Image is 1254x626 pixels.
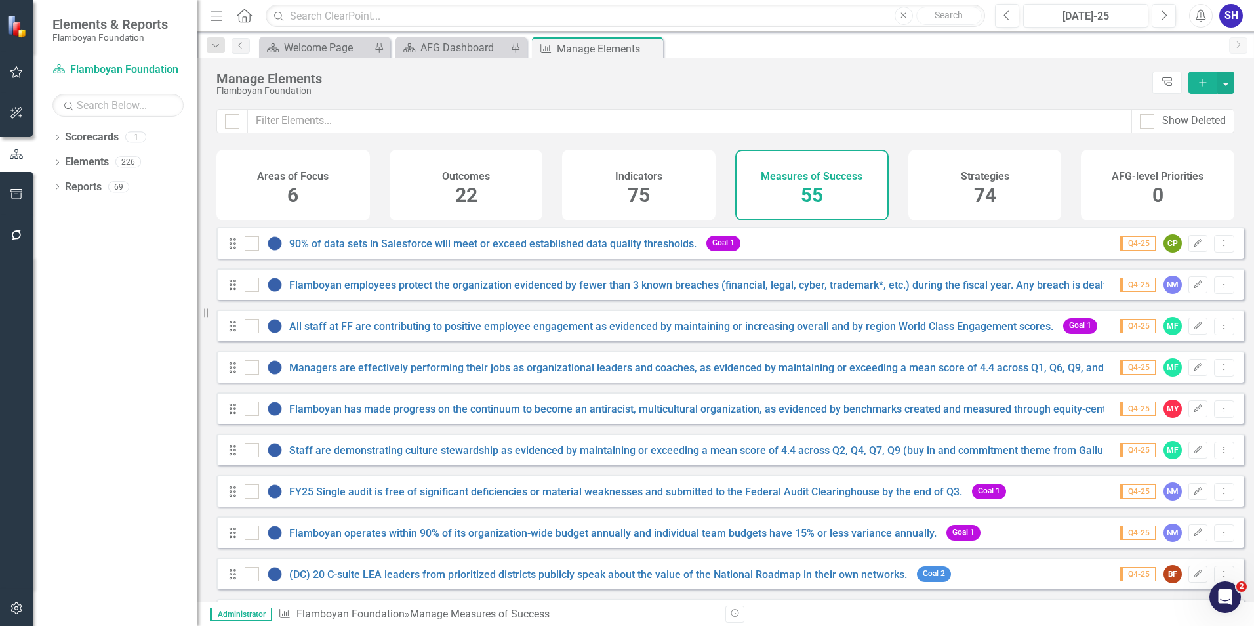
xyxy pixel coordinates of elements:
span: Administrator [210,608,272,621]
span: 22 [455,184,477,207]
span: Q4-25 [1120,402,1156,416]
a: Elements [65,155,109,170]
div: MF [1163,358,1182,377]
div: Show Deleted [1162,114,1226,129]
div: 1 [125,132,146,143]
div: Flamboyan Foundation [216,86,1146,96]
div: NM [1163,524,1182,542]
img: No Information [267,360,283,375]
div: 69 [108,181,129,192]
input: Search Below... [52,94,184,117]
a: 90% of data sets in Salesforce will meet or exceed established data quality thresholds. [289,238,697,250]
span: Goal 1 [706,236,740,251]
img: ClearPoint Strategy [7,14,30,38]
span: Goal 1 [1063,318,1097,333]
input: Filter Elements... [247,109,1132,133]
div: MF [1163,317,1182,335]
div: 226 [115,157,141,168]
div: NM [1163,276,1182,294]
h4: Outcomes [442,171,490,182]
span: Q4-25 [1120,443,1156,457]
button: [DATE]-25 [1023,4,1148,28]
div: Manage Elements [216,72,1146,86]
div: AFG Dashboard [420,39,507,56]
a: Flamboyan Foundation [296,608,405,620]
a: Reports [65,180,102,195]
div: CP [1163,234,1182,253]
img: No Information [267,442,283,458]
a: (DC) 20 C-suite LEA leaders from prioritized districts publicly speak about the value of the Nati... [289,568,907,581]
a: Flamboyan operates within 90% of its organization-wide budget annually and individual team budget... [289,527,937,539]
a: FY25 Single audit is free of significant deficiencies or material weaknesses and submitted to the... [289,486,962,498]
div: Welcome Page [284,39,371,56]
div: [DATE]-25 [1028,9,1144,24]
span: Q4-25 [1120,360,1156,375]
span: 55 [801,184,823,207]
span: 6 [287,184,298,207]
div: NM [1163,482,1182,501]
div: BF [1163,565,1182,583]
img: No Information [267,277,283,293]
div: » Manage Measures of Success [278,607,716,622]
a: Staff are demonstrating culture stewardship as evidenced by maintaining or exceeding a mean score... [289,444,1116,457]
span: Q4-25 [1120,526,1156,540]
a: Flamboyan Foundation [52,62,184,77]
img: No Information [267,236,283,251]
input: Search ClearPoint... [266,5,985,28]
a: Scorecards [65,130,119,145]
a: Welcome Page [262,39,371,56]
a: All staff at FF are contributing to positive employee engagement as evidenced by maintaining or i... [289,320,1053,333]
span: 2 [1236,581,1247,592]
a: AFG Dashboard [399,39,507,56]
span: Goal 1 [946,525,981,540]
h4: Strategies [961,171,1009,182]
button: SH [1219,4,1243,28]
span: Q4-25 [1120,319,1156,333]
div: MY [1163,400,1182,418]
span: Elements & Reports [52,16,168,32]
span: 74 [974,184,996,207]
a: Flamboyan has made progress on the continuum to become an antiracist, multicultural organization,... [289,403,1177,415]
span: Q4-25 [1120,484,1156,499]
h4: Areas of Focus [257,171,329,182]
span: 0 [1152,184,1163,207]
h4: Measures of Success [761,171,862,182]
div: Manage Elements [557,41,660,57]
iframe: Intercom live chat [1209,581,1241,613]
button: Search [916,7,982,25]
span: 75 [628,184,650,207]
span: Q4-25 [1120,278,1156,292]
h4: Indicators [615,171,662,182]
span: Q4-25 [1120,567,1156,581]
img: No Information [267,525,283,541]
img: No Information [267,484,283,499]
span: Goal 1 [972,484,1006,499]
a: Flamboyan employees protect the organization evidenced by fewer than 3 known breaches (financial,... [289,279,1186,291]
small: Flamboyan Foundation [52,32,168,43]
span: Search [935,10,963,20]
span: Q4-25 [1120,236,1156,251]
span: Goal 2 [917,566,951,581]
img: No Information [267,318,283,334]
div: MF [1163,441,1182,459]
h4: AFG-level Priorities [1112,171,1203,182]
img: No Information [267,401,283,417]
img: No Information [267,566,283,582]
